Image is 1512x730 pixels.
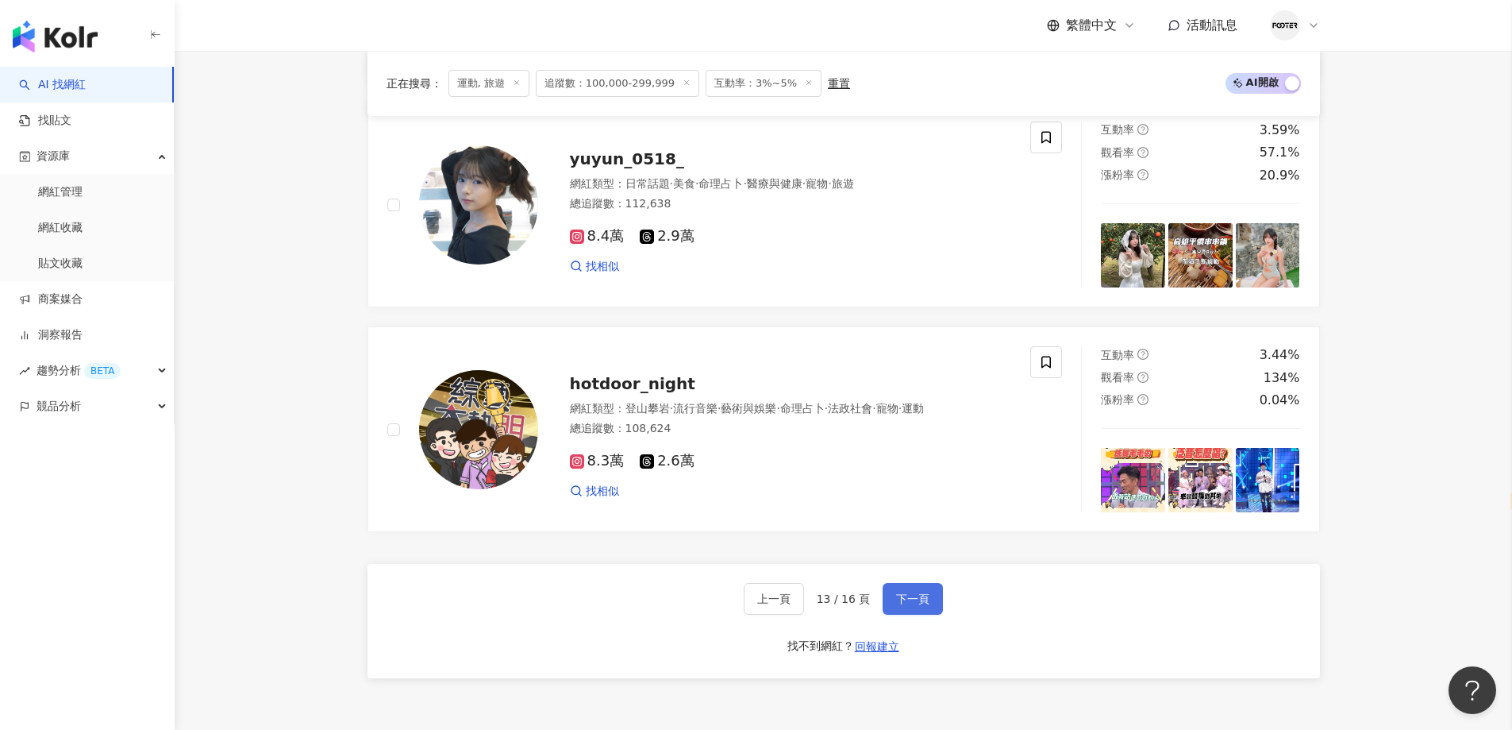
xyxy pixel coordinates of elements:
[570,149,684,168] span: yuyun_0518_
[419,145,538,265] img: KOL Avatar
[570,228,625,245] span: 8.4萬
[19,113,71,129] a: 找貼文
[776,402,779,415] span: ·
[570,196,1012,212] div: 總追蹤數 ： 112,638
[695,177,698,190] span: ·
[367,326,1320,532] a: KOL Avatarhotdoor_night網紅類型：登山攀岩·流行音樂·藝術與娛樂·命理占卜·法政社會·寵物·運動總追蹤數：108,6248.3萬2.6萬找相似互動率question-cir...
[1137,169,1148,180] span: question-circle
[570,259,619,275] a: 找相似
[37,138,70,174] span: 資源庫
[1101,123,1134,136] span: 互動率
[38,184,83,200] a: 網紅管理
[570,401,1012,417] div: 網紅類型 ：
[1449,666,1496,714] iframe: Help Scout Beacon - Open
[1236,448,1300,512] img: post-image
[898,402,902,415] span: ·
[1264,369,1300,387] div: 134%
[806,177,828,190] span: 寵物
[1168,448,1233,512] img: post-image
[586,484,619,500] span: 找相似
[37,388,81,424] span: 競品分析
[721,402,776,415] span: 藝術與娛樂
[718,402,721,415] span: ·
[1101,168,1134,181] span: 漲粉率
[828,402,872,415] span: 法政社會
[673,402,718,415] span: 流行音樂
[640,453,694,469] span: 2.6萬
[1260,392,1300,409] div: 0.04%
[38,256,83,272] a: 貼文收藏
[787,639,854,655] div: 找不到網紅？
[1137,394,1148,405] span: question-circle
[1260,346,1300,364] div: 3.44%
[1101,393,1134,406] span: 漲粉率
[1101,223,1165,288] img: post-image
[448,70,529,97] span: 運動, 旅遊
[570,484,619,500] a: 找相似
[1168,223,1233,288] img: post-image
[625,177,670,190] span: 日常話題
[670,402,673,415] span: ·
[570,374,695,393] span: hotdoor_night
[1270,10,1300,41] img: %E7%A4%BE%E7%BE%A4%E7%94%A8LOGO.png
[832,177,854,190] span: 旅遊
[84,363,121,379] div: BETA
[19,365,30,377] span: rise
[13,21,98,52] img: logo
[1187,17,1237,33] span: 活動訊息
[872,402,875,415] span: ·
[570,421,1012,437] div: 總追蹤數 ： 108,624
[855,640,899,653] span: 回報建立
[586,259,619,275] span: 找相似
[757,593,791,605] span: 上一頁
[744,583,804,615] button: 上一頁
[802,177,806,190] span: ·
[1066,17,1117,34] span: 繁體中文
[1137,372,1148,383] span: question-circle
[1260,144,1300,161] div: 57.1%
[387,77,442,90] span: 正在搜尋 ：
[570,453,625,469] span: 8.3萬
[673,177,695,190] span: 美食
[1137,124,1148,135] span: question-circle
[828,77,850,90] div: 重置
[743,177,746,190] span: ·
[670,177,673,190] span: ·
[1101,349,1134,361] span: 互動率
[419,370,538,489] img: KOL Avatar
[625,402,670,415] span: 登山攀岩
[1236,223,1300,288] img: post-image
[1260,122,1300,139] div: 3.59%
[19,77,86,93] a: searchAI 找網紅
[902,402,924,415] span: 運動
[896,593,929,605] span: 下一頁
[570,176,1012,192] div: 網紅類型 ：
[854,634,900,659] button: 回報建立
[883,583,943,615] button: 下一頁
[1137,147,1148,158] span: question-circle
[747,177,802,190] span: 醫療與健康
[825,402,828,415] span: ·
[817,593,871,605] span: 13 / 16 頁
[640,228,694,245] span: 2.9萬
[37,353,121,388] span: 趨勢分析
[19,327,83,343] a: 洞察報告
[1137,349,1148,360] span: question-circle
[698,177,743,190] span: 命理占卜
[367,102,1320,307] a: KOL Avataryuyun_0518_網紅類型：日常話題·美食·命理占卜·醫療與健康·寵物·旅遊總追蹤數：112,6388.4萬2.9萬找相似互動率question-circle3.59%觀...
[828,177,831,190] span: ·
[1101,371,1134,384] span: 觀看率
[536,70,699,97] span: 追蹤數：100,000-299,999
[1101,448,1165,512] img: post-image
[1101,146,1134,159] span: 觀看率
[780,402,825,415] span: 命理占卜
[876,402,898,415] span: 寵物
[19,292,83,307] a: 商案媒合
[706,70,821,97] span: 互動率：3%~5%
[38,220,83,236] a: 網紅收藏
[1260,167,1300,184] div: 20.9%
